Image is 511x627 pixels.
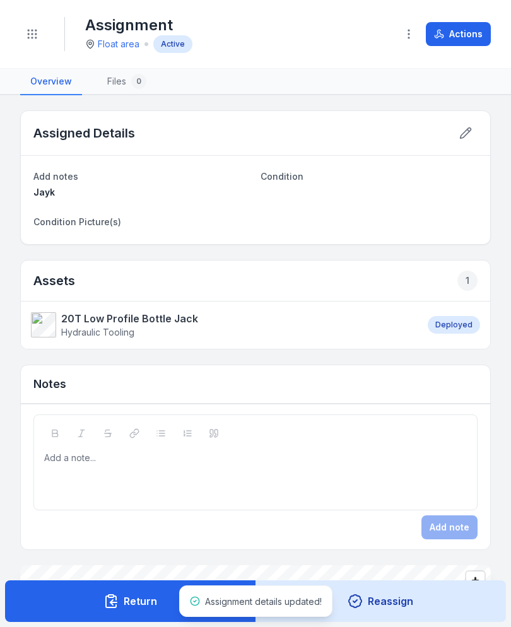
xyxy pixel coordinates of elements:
[31,311,415,339] a: 20T Low Profile Bottle JackHydraulic Tooling
[153,35,192,53] div: Active
[261,171,303,182] span: Condition
[426,22,491,46] button: Actions
[457,271,478,291] div: 1
[33,187,55,197] span: Jayk
[255,580,507,622] button: Reassign
[61,311,198,326] strong: 20T Low Profile Bottle Jack
[33,271,478,291] h2: Assets
[5,580,256,622] button: Return
[98,38,139,50] a: Float area
[85,15,192,35] h1: Assignment
[20,22,44,46] button: Toggle navigation
[428,316,480,334] div: Deployed
[33,375,66,393] h3: Notes
[20,69,82,95] a: Overview
[205,596,322,607] span: Assignment details updated!
[466,571,485,590] button: Zoom in
[97,69,156,95] a: Files0
[33,124,135,142] h2: Assigned Details
[33,171,78,182] span: Add notes
[61,327,134,337] span: Hydraulic Tooling
[33,216,121,227] span: Condition Picture(s)
[131,74,146,89] div: 0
